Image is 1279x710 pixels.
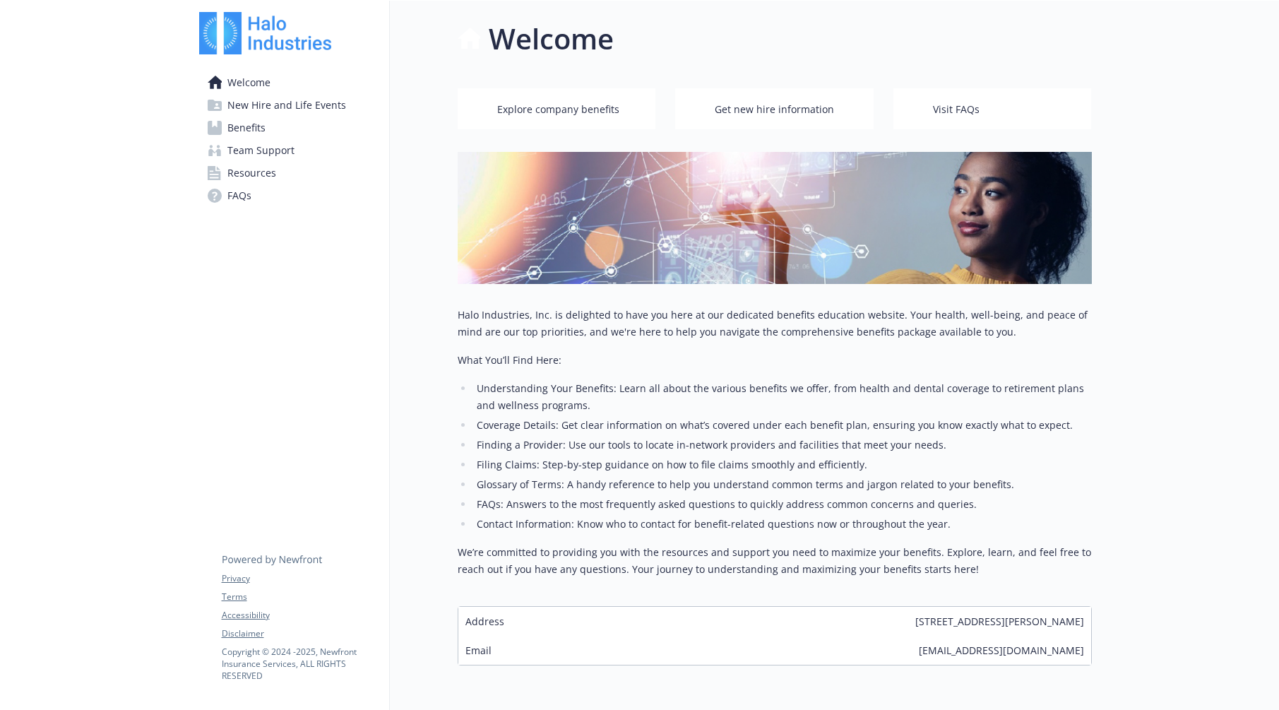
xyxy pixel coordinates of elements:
a: Accessibility [222,609,377,622]
span: Benefits [227,117,266,139]
span: [STREET_ADDRESS][PERSON_NAME] [915,614,1084,629]
span: Resources [227,162,276,184]
span: Get new hire information [715,96,834,123]
span: Visit FAQs [933,96,980,123]
p: What You’ll Find Here: [458,352,1092,369]
span: New Hire and Life Events [227,94,346,117]
li: Understanding Your Benefits: Learn all about the various benefits we offer, from health and denta... [473,380,1092,414]
a: Resources [199,162,378,184]
li: Glossary of Terms: A handy reference to help you understand common terms and jargon related to yo... [473,476,1092,493]
button: Visit FAQs [893,88,1092,129]
a: Team Support [199,139,378,162]
span: Address [465,614,504,629]
a: Welcome [199,71,378,94]
p: We’re committed to providing you with the resources and support you need to maximize your benefit... [458,544,1092,578]
a: Benefits [199,117,378,139]
span: Email [465,643,492,658]
li: Coverage Details: Get clear information on what’s covered under each benefit plan, ensuring you k... [473,417,1092,434]
h1: Welcome [489,18,614,60]
span: Team Support [227,139,295,162]
a: Disclaimer [222,627,377,640]
a: Terms [222,591,377,603]
span: Welcome [227,71,270,94]
button: Get new hire information [675,88,874,129]
img: overview page banner [458,152,1092,284]
button: Explore company benefits [458,88,656,129]
span: [EMAIL_ADDRESS][DOMAIN_NAME] [919,643,1084,658]
li: FAQs: Answers to the most frequently asked questions to quickly address common concerns and queries. [473,496,1092,513]
span: FAQs [227,184,251,207]
p: Copyright © 2024 - 2025 , Newfront Insurance Services, ALL RIGHTS RESERVED [222,646,377,682]
a: New Hire and Life Events [199,94,378,117]
li: Filing Claims: Step-by-step guidance on how to file claims smoothly and efficiently. [473,456,1092,473]
li: Contact Information: Know who to contact for benefit-related questions now or throughout the year. [473,516,1092,533]
span: Explore company benefits [497,96,619,123]
a: FAQs [199,184,378,207]
a: Privacy [222,572,377,585]
p: Halo Industries, Inc. is delighted to have you here at our dedicated benefits education website. ... [458,307,1092,341]
li: Finding a Provider: Use our tools to locate in-network providers and facilities that meet your ne... [473,437,1092,454]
